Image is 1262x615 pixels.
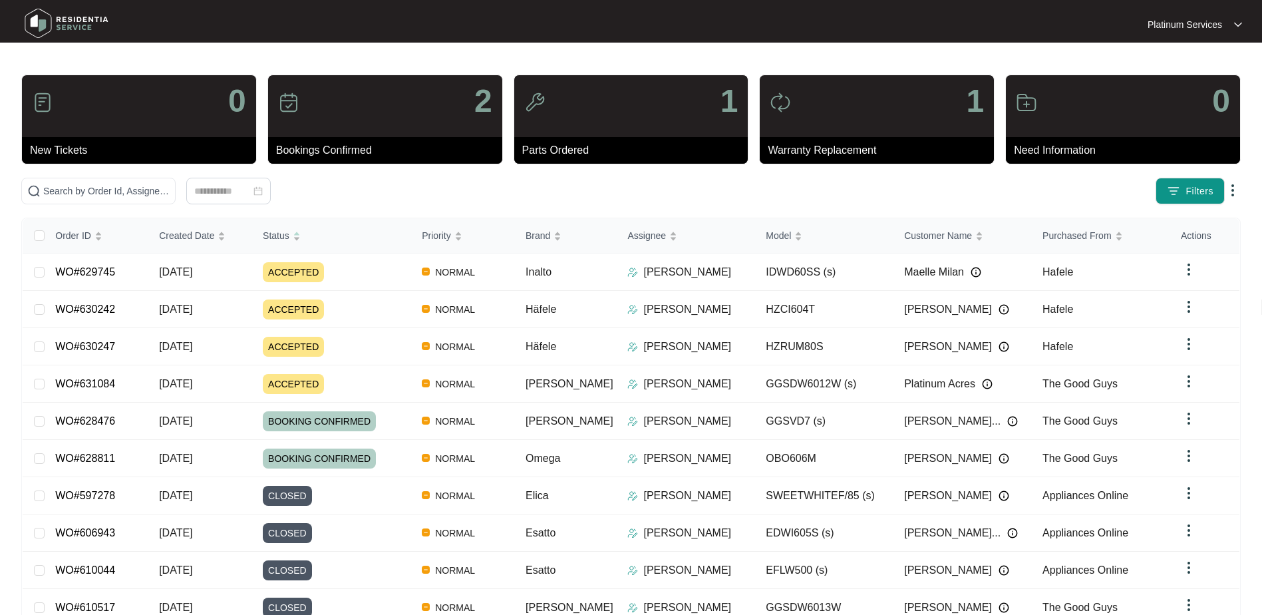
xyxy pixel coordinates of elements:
[148,218,252,254] th: Created Date
[430,339,480,355] span: NORMAL
[526,266,552,278] span: Inalto
[422,305,430,313] img: Vercel Logo
[1181,411,1197,427] img: dropdown arrow
[159,304,192,315] span: [DATE]
[1181,373,1197,389] img: dropdown arrow
[55,378,115,389] a: WO#631084
[159,602,192,613] span: [DATE]
[1148,18,1222,31] p: Platinum Services
[617,218,755,254] th: Assignee
[999,602,1009,613] img: Info icon
[904,228,972,243] span: Customer Name
[755,552,893,589] td: EFLW500 (s)
[159,415,192,427] span: [DATE]
[770,92,791,113] img: icon
[627,416,638,427] img: Assigner Icon
[1007,528,1018,538] img: Info icon
[263,449,376,469] span: BOOKING CONFIRMED
[263,560,312,580] span: CLOSED
[982,379,993,389] img: Info icon
[55,602,115,613] a: WO#610517
[904,376,975,392] span: Platinum Acres
[1016,92,1037,113] img: icon
[1225,182,1241,198] img: dropdown arrow
[643,525,731,541] p: [PERSON_NAME]
[430,264,480,280] span: NORMAL
[1181,522,1197,538] img: dropdown arrow
[422,454,430,462] img: Vercel Logo
[627,267,638,278] img: Assigner Icon
[1181,262,1197,278] img: dropdown arrow
[422,268,430,276] img: Vercel Logo
[1212,85,1230,117] p: 0
[627,565,638,576] img: Assigner Icon
[263,486,312,506] span: CLOSED
[1181,485,1197,501] img: dropdown arrow
[422,417,430,425] img: Vercel Logo
[263,228,289,243] span: Status
[1181,299,1197,315] img: dropdown arrow
[893,218,1032,254] th: Customer Name
[526,564,555,576] span: Esatto
[30,142,256,158] p: New Tickets
[515,218,617,254] th: Brand
[159,266,192,278] span: [DATE]
[643,376,731,392] p: [PERSON_NAME]
[55,266,115,278] a: WO#629745
[526,304,556,315] span: Häfele
[1042,564,1128,576] span: Appliances Online
[55,341,115,352] a: WO#630247
[720,85,738,117] p: 1
[904,451,992,467] span: [PERSON_NAME]
[430,376,480,392] span: NORMAL
[422,342,430,350] img: Vercel Logo
[627,528,638,538] img: Assigner Icon
[422,228,451,243] span: Priority
[159,228,214,243] span: Created Date
[1042,266,1073,278] span: Hafele
[1167,184,1180,198] img: filter icon
[474,85,492,117] p: 2
[43,184,170,198] input: Search by Order Id, Assignee Name, Customer Name, Brand and Model
[1042,527,1128,538] span: Appliances Online
[422,379,430,387] img: Vercel Logo
[643,488,731,504] p: [PERSON_NAME]
[1042,378,1118,389] span: The Good Guys
[32,92,53,113] img: icon
[263,337,324,357] span: ACCEPTED
[526,228,550,243] span: Brand
[1185,184,1213,198] span: Filters
[422,491,430,499] img: Vercel Logo
[755,291,893,328] td: HZCI604T
[1042,453,1118,464] span: The Good Guys
[627,341,638,352] img: Assigner Icon
[999,453,1009,464] img: Info icon
[159,453,192,464] span: [DATE]
[1042,228,1111,243] span: Purchased From
[422,528,430,536] img: Vercel Logo
[627,379,638,389] img: Assigner Icon
[526,453,560,464] span: Omega
[526,341,556,352] span: Häfele
[904,562,992,578] span: [PERSON_NAME]
[524,92,546,113] img: icon
[1042,341,1073,352] span: Hafele
[430,302,480,317] span: NORMAL
[999,304,1009,315] img: Info icon
[422,603,430,611] img: Vercel Logo
[627,602,638,613] img: Assigner Icon
[643,413,731,429] p: [PERSON_NAME]
[430,451,480,467] span: NORMAL
[643,302,731,317] p: [PERSON_NAME]
[422,566,430,574] img: Vercel Logo
[999,491,1009,501] img: Info icon
[526,415,613,427] span: [PERSON_NAME]
[1042,490,1128,501] span: Appliances Online
[766,228,791,243] span: Model
[1234,21,1242,28] img: dropdown arrow
[20,3,113,43] img: residentia service logo
[627,491,638,501] img: Assigner Icon
[971,267,981,278] img: Info icon
[159,490,192,501] span: [DATE]
[755,328,893,365] td: HZRUM80S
